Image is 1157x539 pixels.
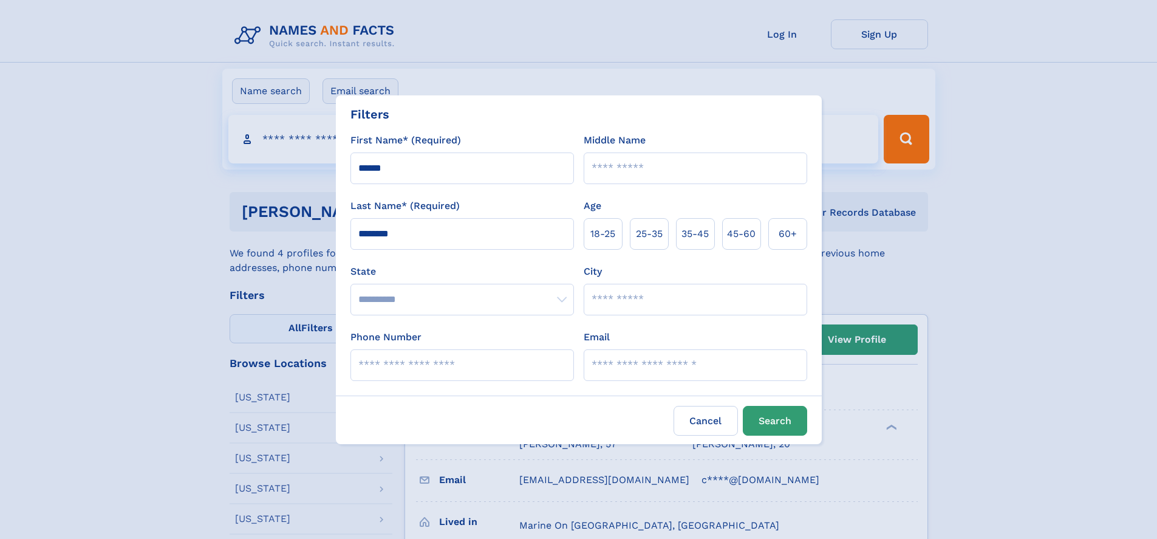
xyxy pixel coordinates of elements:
[743,406,807,436] button: Search
[681,227,709,241] span: 35‑45
[590,227,615,241] span: 18‑25
[636,227,663,241] span: 25‑35
[584,199,601,213] label: Age
[584,133,646,148] label: Middle Name
[584,264,602,279] label: City
[350,199,460,213] label: Last Name* (Required)
[350,133,461,148] label: First Name* (Required)
[350,330,422,345] label: Phone Number
[350,264,574,279] label: State
[350,105,389,123] div: Filters
[779,227,797,241] span: 60+
[584,330,610,345] label: Email
[727,227,756,241] span: 45‑60
[674,406,738,436] label: Cancel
